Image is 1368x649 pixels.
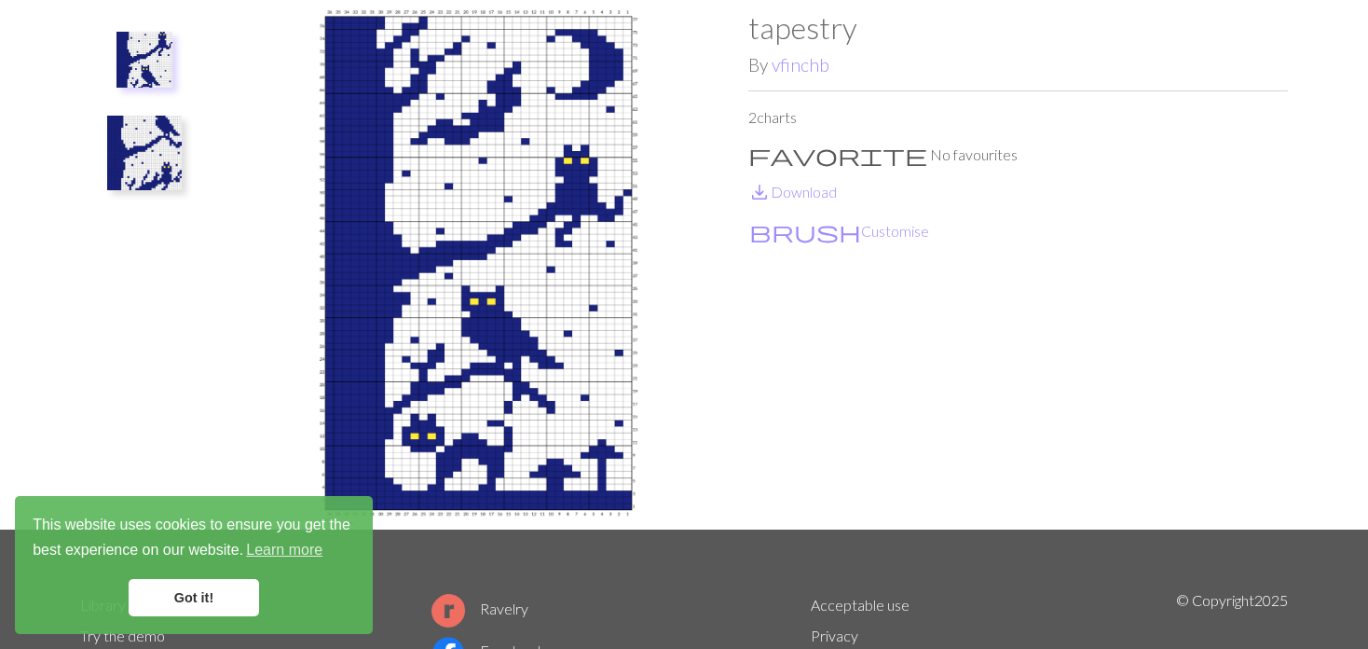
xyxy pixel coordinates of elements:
span: brush [749,218,861,244]
a: learn more about cookies [243,536,325,564]
img: tapestry [209,10,748,530]
a: DownloadDownload [748,183,837,200]
a: Ravelry [431,600,528,617]
img: tapestry [116,32,172,88]
i: Favourite [748,144,927,166]
i: Customise [749,220,861,242]
i: Download [748,181,771,203]
a: Acceptable use [811,596,910,614]
span: save_alt [748,179,771,205]
div: cookieconsent [15,496,373,634]
img: Ravelry logo [431,594,465,628]
h2: By [748,54,1288,76]
a: Privacy [811,627,858,644]
p: No favourites [748,144,1288,166]
a: vfinchb [772,54,829,76]
a: dismiss cookie message [129,579,259,616]
span: This website uses cookies to ensure you get the best experience on our website. [33,514,355,564]
h1: tapestry [748,10,1288,46]
p: 2 charts [748,106,1288,129]
a: Try the demo [80,627,165,644]
button: CustomiseCustomise [748,219,930,243]
span: favorite [748,142,927,168]
img: Copy of tapestry [107,116,182,190]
